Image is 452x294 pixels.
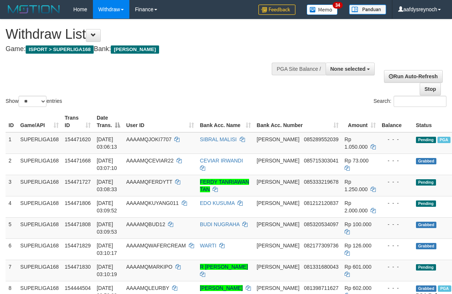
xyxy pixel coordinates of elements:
[111,45,159,54] span: [PERSON_NAME]
[330,66,366,72] span: None selected
[257,158,300,164] span: [PERSON_NAME]
[200,285,243,291] a: [PERSON_NAME]
[416,137,436,143] span: Pending
[6,260,17,281] td: 7
[65,221,91,227] span: 154471808
[272,63,325,75] div: PGA Site Balance /
[126,243,186,249] span: AAAAMQWAFERCREAM
[257,221,300,227] span: [PERSON_NAME]
[97,264,117,277] span: [DATE] 03:10:19
[304,179,338,185] span: Copy 085333219678 to clipboard
[257,179,300,185] span: [PERSON_NAME]
[416,285,437,292] span: Grabbed
[379,111,413,132] th: Balance
[304,285,338,291] span: Copy 081398711627 to clipboard
[97,158,117,171] span: [DATE] 03:07:10
[333,2,343,9] span: 34
[6,111,17,132] th: ID
[304,264,338,270] span: Copy 081331680043 to clipboard
[97,221,117,235] span: [DATE] 03:09:53
[416,200,436,207] span: Pending
[126,285,169,291] span: AAAAMQLEURBY
[304,200,338,206] span: Copy 081212120837 to clipboard
[17,217,62,238] td: SUPERLIGA168
[200,243,216,249] a: WARTI
[342,111,379,132] th: Amount: activate to sort column ascending
[6,27,294,42] h1: Withdraw List
[345,200,368,214] span: Rp 2.000.000
[345,285,371,291] span: Rp 602.000
[126,200,178,206] span: AAAAMQKUYANG011
[97,200,117,214] span: [DATE] 03:09:52
[254,111,342,132] th: Bank Acc. Number: activate to sort column ascending
[65,158,91,164] span: 154471668
[6,154,17,175] td: 2
[6,45,294,53] h4: Game: Bank:
[97,243,117,256] span: [DATE] 03:10:17
[200,136,237,142] a: SIBRAL MALISI
[382,199,410,207] div: - - -
[6,4,62,15] img: MOTION_logo.png
[17,154,62,175] td: SUPERLIGA168
[17,260,62,281] td: SUPERLIGA168
[349,4,386,15] img: panduan.png
[416,222,437,228] span: Grabbed
[6,217,17,238] td: 5
[345,179,368,192] span: Rp 1.250.000
[65,264,91,270] span: 154471830
[307,4,338,15] img: Button%20Memo.svg
[19,96,46,107] select: Showentries
[126,179,172,185] span: AAAAMQFERDYTT
[65,243,91,249] span: 154471829
[123,111,197,132] th: User ID: activate to sort column ascending
[200,179,249,192] a: FERDY TANRIAWAN TAN
[345,158,369,164] span: Rp 73.000
[382,178,410,186] div: - - -
[65,136,91,142] span: 154471620
[26,45,94,54] span: ISPORT > SUPERLIGA168
[126,158,174,164] span: AAAAMQCEVIAR22
[6,175,17,196] td: 3
[382,136,410,143] div: - - -
[200,158,243,164] a: CEVIAR IRWANDI
[97,136,117,150] span: [DATE] 03:06:13
[345,136,368,150] span: Rp 1.050.000
[416,158,437,164] span: Grabbed
[258,4,296,15] img: Feedback.jpg
[200,221,240,227] a: BUDI NUGRAHA
[17,196,62,217] td: SUPERLIGA168
[382,263,410,271] div: - - -
[382,221,410,228] div: - - -
[257,264,300,270] span: [PERSON_NAME]
[382,284,410,292] div: - - -
[200,264,248,270] a: R [PERSON_NAME]
[382,242,410,249] div: - - -
[416,264,436,271] span: Pending
[382,157,410,164] div: - - -
[200,200,235,206] a: EDO KUSUMA
[326,63,375,75] button: None selected
[345,243,371,249] span: Rp 126.000
[384,70,442,83] a: Run Auto-Refresh
[6,96,62,107] label: Show entries
[126,221,165,227] span: AAAAMQBUD12
[17,238,62,260] td: SUPERLIGA168
[62,111,94,132] th: Trans ID: activate to sort column ascending
[304,158,338,164] span: Copy 085715303041 to clipboard
[6,238,17,260] td: 6
[257,136,300,142] span: [PERSON_NAME]
[420,83,441,95] a: Stop
[126,136,171,142] span: AAAAMQJOKI7707
[345,221,371,227] span: Rp 100.000
[94,111,123,132] th: Date Trans.: activate to sort column descending
[17,111,62,132] th: Game/API: activate to sort column ascending
[438,285,451,292] span: Marked by aafounsreynich
[304,243,338,249] span: Copy 082177309736 to clipboard
[438,137,451,143] span: Marked by aafheankoy
[257,243,300,249] span: [PERSON_NAME]
[97,179,117,192] span: [DATE] 03:08:33
[6,132,17,154] td: 1
[65,285,91,291] span: 154444504
[345,264,371,270] span: Rp 601.000
[257,285,300,291] span: [PERSON_NAME]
